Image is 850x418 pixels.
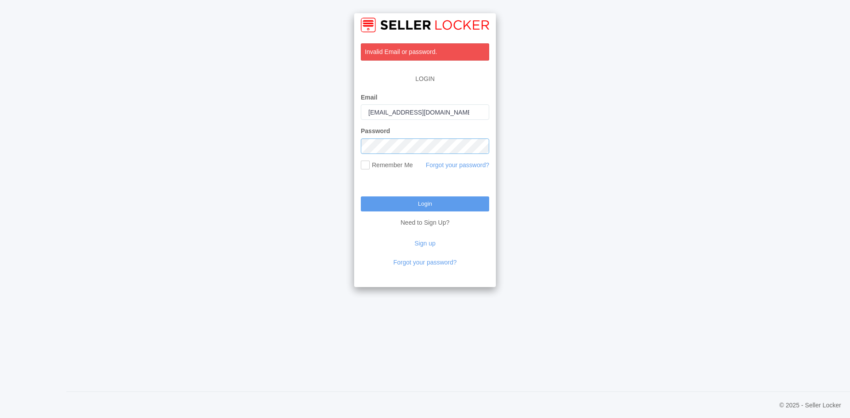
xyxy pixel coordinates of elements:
a: Forgot your password? [426,161,489,169]
label: Email [361,93,377,102]
img: Image [361,18,489,32]
label: Password [361,127,390,136]
span: Invalid Email or password. [365,48,437,55]
label: Remember Me [361,161,413,170]
span: © 2025 - Seller Locker [780,401,842,410]
p: LOGIN [361,70,489,88]
input: Login [361,196,489,211]
a: Sign up [414,240,435,247]
p: Need to Sign Up? [361,211,489,227]
a: Forgot your password? [393,259,456,266]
